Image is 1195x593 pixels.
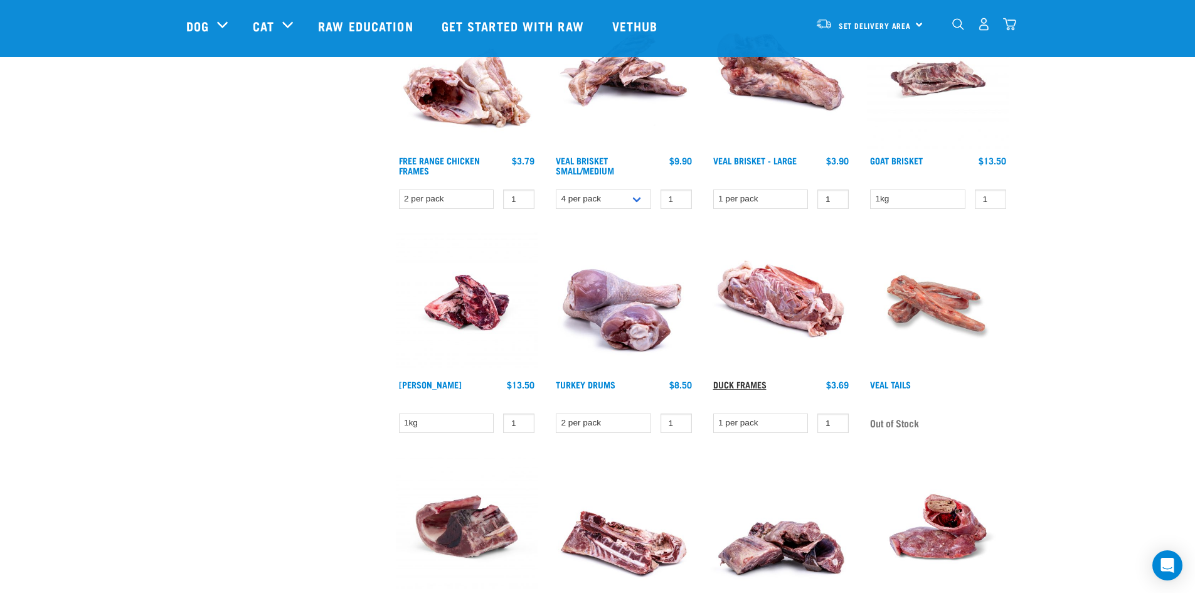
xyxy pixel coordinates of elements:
[839,23,911,28] span: Set Delivery Area
[817,190,849,209] input: 1
[870,158,923,163] a: Goat Brisket
[713,382,767,387] a: Duck Frames
[713,158,797,163] a: Veal Brisket - Large
[661,414,692,433] input: 1
[870,414,919,432] span: Out of Stock
[253,16,274,35] a: Cat
[867,8,1009,150] img: Goat Brisket
[826,380,849,390] div: $3.69
[600,1,674,51] a: Vethub
[710,8,852,150] img: 1205 Veal Brisket 1pp 01
[553,232,695,374] img: 1253 Turkey Drums 01
[512,156,534,166] div: $3.79
[1152,550,1182,580] div: Open Intercom Messenger
[396,8,538,150] img: 1236 Chicken Frame Turks 01
[553,8,695,150] img: 1207 Veal Brisket 4pp 01
[1003,18,1016,31] img: home-icon@2x.png
[815,18,832,29] img: van-moving.png
[826,156,849,166] div: $3.90
[186,16,209,35] a: Dog
[399,158,480,173] a: Free Range Chicken Frames
[661,190,692,209] input: 1
[305,1,428,51] a: Raw Education
[503,190,534,209] input: 1
[507,380,534,390] div: $13.50
[867,232,1009,374] img: Veal Tails
[710,232,852,374] img: Whole Duck Frame
[429,1,600,51] a: Get started with Raw
[556,158,614,173] a: Veal Brisket Small/Medium
[503,414,534,433] input: 1
[817,414,849,433] input: 1
[977,18,991,31] img: user.png
[975,190,1006,209] input: 1
[396,232,538,374] img: Venison Brisket Bone 1662
[556,382,615,387] a: Turkey Drums
[669,156,692,166] div: $9.90
[979,156,1006,166] div: $13.50
[669,380,692,390] div: $8.50
[399,382,462,387] a: [PERSON_NAME]
[870,382,911,387] a: Veal Tails
[952,18,964,30] img: home-icon-1@2x.png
